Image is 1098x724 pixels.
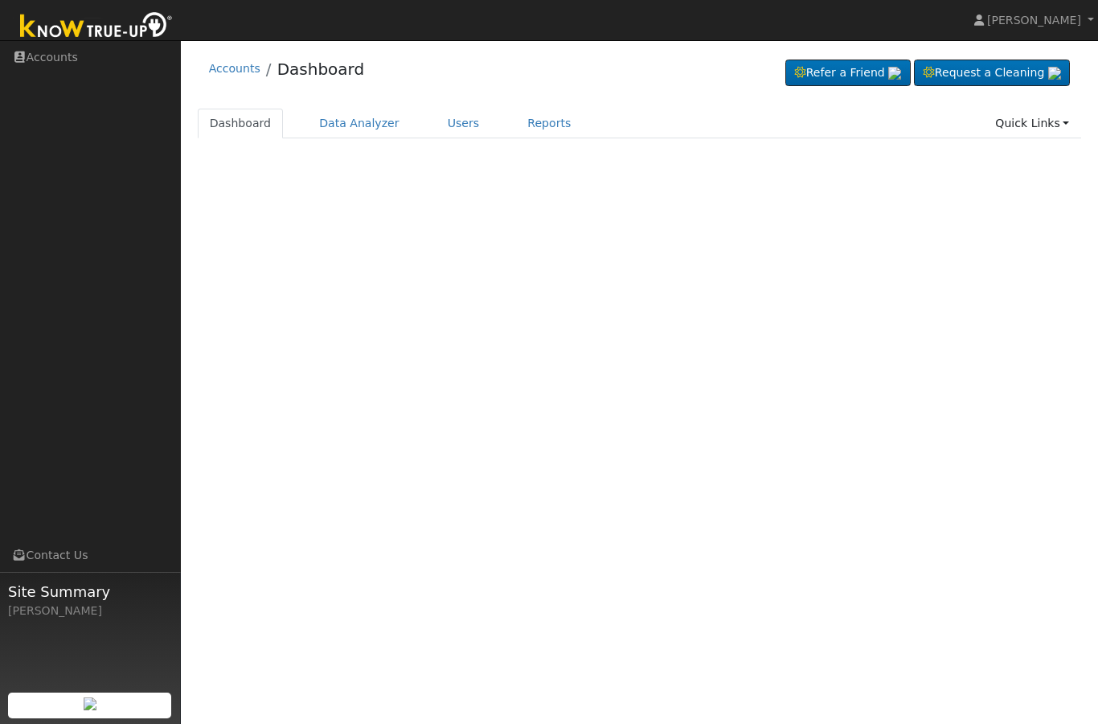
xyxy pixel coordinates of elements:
[12,9,181,45] img: Know True-Up
[914,60,1070,87] a: Request a Cleaning
[307,109,412,138] a: Data Analyzer
[277,60,365,79] a: Dashboard
[987,14,1081,27] span: [PERSON_NAME]
[436,109,492,138] a: Users
[8,603,172,619] div: [PERSON_NAME]
[785,60,911,87] a: Refer a Friend
[84,697,96,710] img: retrieve
[198,109,284,138] a: Dashboard
[515,109,583,138] a: Reports
[888,67,901,80] img: retrieve
[8,581,172,603] span: Site Summary
[983,109,1081,138] a: Quick Links
[1048,67,1061,80] img: retrieve
[209,62,260,75] a: Accounts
